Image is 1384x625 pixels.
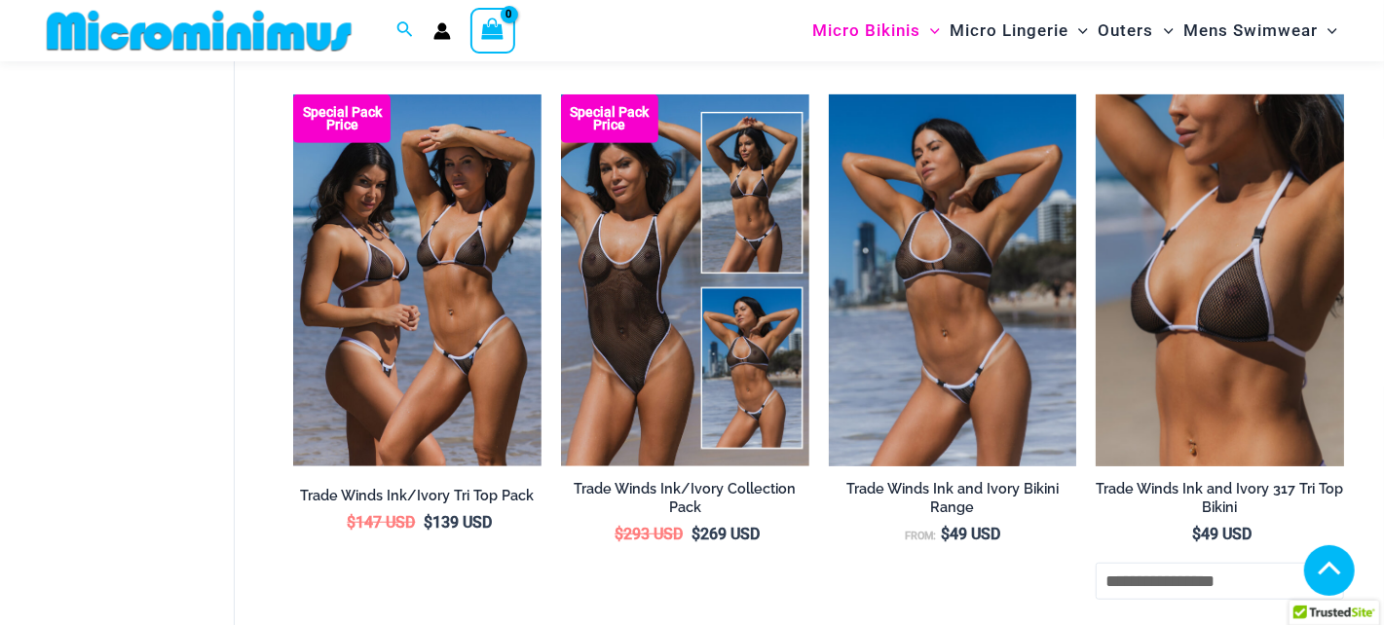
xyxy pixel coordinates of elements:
bdi: 269 USD [692,525,760,543]
b: Special Pack Price [293,106,391,131]
span: Menu Toggle [1318,6,1337,55]
a: Search icon link [396,18,414,43]
span: Outers [1099,6,1154,55]
img: Top Bum Pack [293,94,542,466]
a: Tradewinds Ink and Ivory 317 Tri Top 01Tradewinds Ink and Ivory 317 Tri Top 453 Micro 06Tradewind... [1096,94,1344,466]
h2: Trade Winds Ink/Ivory Collection Pack [561,480,809,516]
span: Micro Bikinis [812,6,920,55]
bdi: 49 USD [1193,525,1253,543]
a: Trade Winds Ink/Ivory Tri Top Pack [293,487,542,512]
span: $ [1193,525,1202,543]
span: From: [905,530,936,542]
a: Collection Pack Collection Pack b (1)Collection Pack b (1) [561,94,809,466]
a: Trade Winds Ink and Ivory Bikini Range [829,480,1077,524]
bdi: 147 USD [347,513,415,532]
nav: Site Navigation [804,3,1345,58]
b: Special Pack Price [561,106,658,131]
span: Mens Swimwear [1183,6,1318,55]
bdi: 49 USD [941,525,1000,543]
bdi: 293 USD [615,525,683,543]
h2: Trade Winds Ink/Ivory Tri Top Pack [293,487,542,505]
img: MM SHOP LOGO FLAT [39,9,359,53]
span: Micro Lingerie [950,6,1068,55]
span: $ [347,513,355,532]
a: Account icon link [433,22,451,40]
a: Tradewinds Ink and Ivory 384 Halter 453 Micro 02Tradewinds Ink and Ivory 384 Halter 453 Micro 01T... [829,94,1077,466]
a: Micro LingerieMenu ToggleMenu Toggle [945,6,1093,55]
span: $ [692,525,700,543]
a: Micro BikinisMenu ToggleMenu Toggle [807,6,945,55]
a: Top Bum Pack Top Bum Pack bTop Bum Pack b [293,94,542,466]
a: Mens SwimwearMenu ToggleMenu Toggle [1178,6,1342,55]
span: $ [424,513,432,532]
img: Collection Pack [561,94,809,466]
span: Menu Toggle [1068,6,1088,55]
span: Menu Toggle [920,6,940,55]
span: Menu Toggle [1154,6,1174,55]
span: $ [615,525,623,543]
img: Tradewinds Ink and Ivory 384 Halter 453 Micro 02 [829,94,1077,466]
h2: Trade Winds Ink and Ivory Bikini Range [829,480,1077,516]
a: View Shopping Cart, empty [470,8,515,53]
h2: Trade Winds Ink and Ivory 317 Tri Top Bikini [1096,480,1344,516]
a: OutersMenu ToggleMenu Toggle [1094,6,1178,55]
img: Tradewinds Ink and Ivory 317 Tri Top 01 [1096,94,1344,466]
a: Trade Winds Ink/Ivory Collection Pack [561,480,809,524]
a: Trade Winds Ink and Ivory 317 Tri Top Bikini [1096,480,1344,524]
bdi: 139 USD [424,513,492,532]
span: $ [941,525,950,543]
